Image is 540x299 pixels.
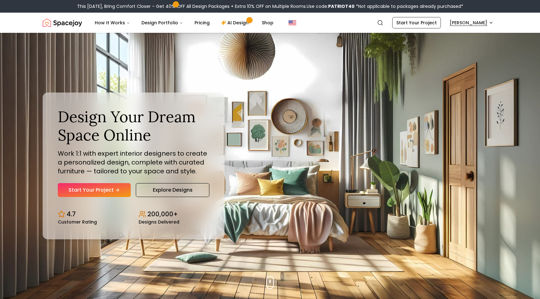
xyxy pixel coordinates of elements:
[355,3,463,9] span: *Not applicable to packages already purchased*
[58,205,209,224] div: Design stats
[43,16,82,29] img: Spacejoy Logo
[43,16,82,29] a: Spacejoy
[136,16,188,29] button: Design Portfolio
[392,17,441,28] a: Start Your Project
[446,17,497,28] button: [PERSON_NAME]
[43,13,497,33] nav: Global
[307,3,355,9] span: Use code:
[58,183,131,197] a: Start Your Project
[147,210,178,218] p: 200,000+
[257,16,279,29] a: Shop
[58,220,97,224] small: Customer Rating
[189,16,215,29] a: Pricing
[67,210,76,218] p: 4.7
[136,183,209,197] a: Explore Designs
[90,16,135,29] button: How It Works
[216,16,255,29] a: AI Design
[58,108,209,144] h1: Design Your Dream Space Online
[328,3,355,9] b: PATRIOT40
[289,19,296,27] img: United States
[90,16,279,29] nav: Main
[58,149,209,176] p: Work 1:1 with expert interior designers to create a personalized design, complete with curated fu...
[139,220,179,224] small: Designs Delivered
[77,3,463,9] div: This [DATE], Bring Comfort Closer – Get 40% OFF All Design Packages + Extra 10% OFF on Multiple R...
